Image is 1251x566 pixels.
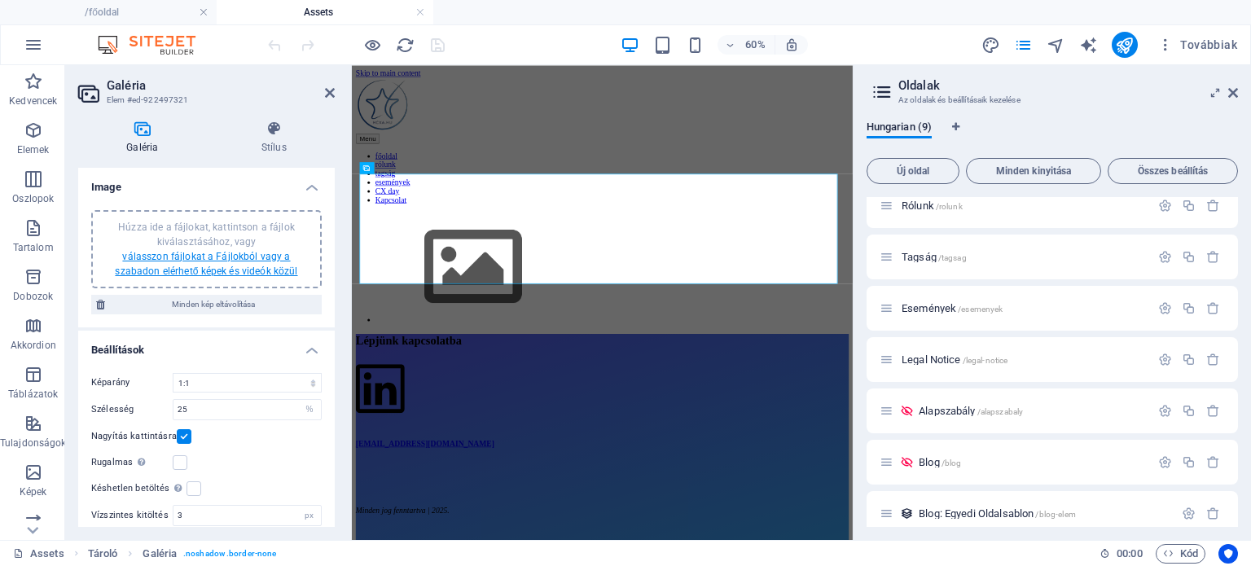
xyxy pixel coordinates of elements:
[902,353,1007,366] span: Kattintson az oldal megnyitásához
[17,143,50,156] p: Elemek
[115,222,297,277] span: Húzza ide a fájlokat, kattintson a fájlok kiválasztásához, vagy
[115,251,297,277] a: válasszon fájlokat a Fájlokból vagy a szabadon elérhető képek és videók közül
[914,406,1150,416] div: Alapszabály/alapszabaly
[977,407,1024,416] span: /alapszabaly
[1115,166,1231,176] span: Összes beállítás
[1047,35,1066,55] button: navigator
[966,158,1101,184] button: Minden kinyitása
[39,245,365,428] img: dummy.png
[718,35,775,55] button: 60%
[936,202,963,211] span: /rolunk
[1158,301,1172,315] div: Beállítások
[12,192,54,205] p: Oszlopok
[1100,544,1143,564] h6: Munkamenet idő
[874,166,952,176] span: Új oldal
[1108,158,1238,184] button: Összes beállítás
[973,166,1094,176] span: Minden kinyitása
[1157,37,1237,53] span: Továbbiak
[7,7,115,20] a: Skip to main content
[217,3,433,21] h4: Assets
[88,544,276,564] nav: breadcrumb
[1014,35,1034,55] button: pages
[1156,544,1205,564] button: Kód
[107,78,335,93] h2: Galéria
[1206,455,1220,469] div: Eltávolítás
[1182,301,1196,315] div: Megkettőzés
[9,94,57,107] p: Kedvencek
[1079,35,1099,55] button: text_generator
[91,427,177,446] label: Nagyítás kattintásra
[78,331,335,360] h4: Beállítások
[91,373,173,393] label: Képarány
[1158,404,1172,418] div: Beállítások
[1206,301,1220,315] div: Eltávolítás
[91,295,322,314] button: Minden kép eltávolítása
[919,507,1076,520] span: Blog: Egyedi Oldalsablon
[897,252,1150,262] div: Tagság/tagsag
[1206,199,1220,213] div: Eltávolítás
[900,507,914,520] div: Ez a elrendezés mintaként szolgál minden elemhez (pl. egy blogbejegyzés) ebben a gyűjteményben. A...
[143,544,177,564] span: Kattintson a kijelöléshez. Dupla kattintás az szerkesztéshez
[1218,544,1238,564] button: Usercentrics
[13,290,53,303] p: Dobozok
[1079,36,1098,55] i: AI Writer
[78,168,335,197] h4: Image
[91,453,173,472] label: Rugalmas
[1047,36,1065,55] i: Navigátor
[897,303,1150,314] div: Események/esemenyek
[897,354,1150,365] div: Legal Notice/legal-notice
[1158,199,1172,213] div: Beállítások
[94,35,216,55] img: Editor Logo
[1182,250,1196,264] div: Megkettőzés
[902,302,1003,314] span: Kattintson az oldal megnyitásához
[13,544,64,564] a: Kattintson a kijelölés megszüntetéséhez. Dupla kattintás az oldalak megnyitásához
[1014,36,1033,55] i: Oldalak (Ctrl+Alt+S)
[919,456,961,468] span: Kattintson az oldal megnyitásához
[902,200,963,212] span: Kattintson az oldal megnyitásához
[1206,250,1220,264] div: Eltávolítás
[898,78,1238,93] h2: Oldalak
[1158,250,1172,264] div: Beállítások
[395,35,415,55] button: reload
[183,544,276,564] span: . noshadow .border-none
[902,251,967,263] span: Kattintson az oldal megnyitásához
[942,459,962,467] span: /blog
[963,356,1008,365] span: /legal-notice
[867,121,1238,151] div: Nyelv fülek
[78,121,213,155] h4: Galéria
[1112,32,1138,58] button: publish
[1158,353,1172,366] div: Beállítások
[20,485,47,498] p: Képek
[1151,32,1244,58] button: Továbbiak
[13,241,54,254] p: Tartalom
[1206,353,1220,366] div: Eltávolítás
[1182,404,1196,418] div: Megkettőzés
[981,36,1000,55] i: Tervezés (Ctrl+Alt+Y)
[88,544,118,564] span: Kattintson a kijelöléshez. Dupla kattintás az szerkesztéshez
[298,506,321,525] div: px
[1158,455,1172,469] div: Beállítások
[897,200,1150,211] div: Rólunk/rolunk
[919,405,1023,417] span: Kattintson az oldal megnyitásához
[784,37,799,52] i: Átméretezés esetén automatikusan beállítja a nagyítási szintet a választott eszköznek megfelelően.
[898,93,1205,107] h3: Az oldalak és beállításaik kezelése
[213,121,335,155] h4: Stílus
[91,511,173,520] label: Vízszintes kitöltés
[8,388,58,401] p: Táblázatok
[867,158,959,184] button: Új oldal
[1206,507,1220,520] div: Eltávolítás
[107,93,302,107] h3: Elem #ed-922497321
[362,35,382,55] button: Kattintson ide az előnézeti módból való kilépéshez és a szerkesztés folytatásához
[91,479,187,498] label: Késhetlen betöltés
[1128,547,1130,559] span: :
[867,117,932,140] span: Hungarian (9)
[1163,544,1198,564] span: Kód
[1182,507,1196,520] div: Beállítások
[1115,36,1134,55] i: Közzététel
[91,405,173,414] label: Szélesség
[1182,199,1196,213] div: Megkettőzés
[981,35,1001,55] button: design
[396,36,415,55] i: Weboldal újratöltése
[1035,510,1075,519] span: /blog-elem
[1182,455,1196,469] div: Megkettőzés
